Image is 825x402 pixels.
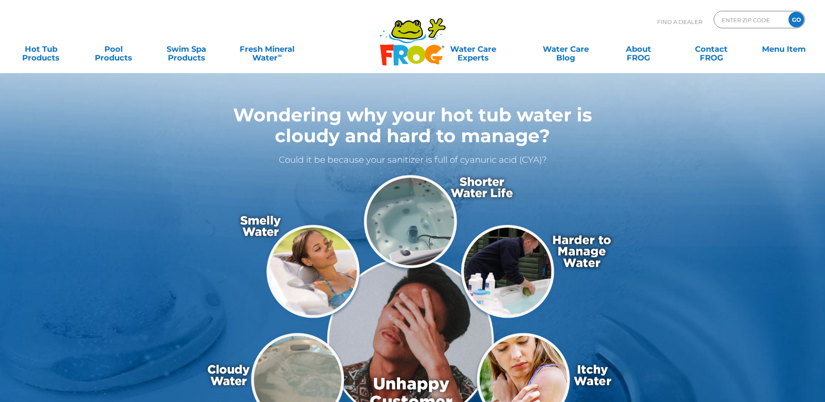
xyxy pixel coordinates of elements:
[154,40,219,58] a: Swim SpaProducts
[606,40,671,58] a: AboutFROG
[752,40,816,58] a: Menu Item
[9,40,73,58] a: Hot TubProducts
[679,40,744,58] a: ContactFROG
[81,40,146,58] a: PoolProducts
[277,52,282,59] sup: ∞
[788,12,804,27] input: GO
[721,13,779,26] input: Zip Code Form
[534,40,598,58] a: Water CareBlog
[227,40,307,58] a: Fresh MineralWater∞
[657,11,702,33] p: Find A Dealer
[199,153,627,167] p: Could it be because your sanitizer is full of cyanuric acid (CYA)?
[421,40,525,58] a: Water CareExperts
[199,104,627,146] h1: Wondering why your hot tub water is cloudy and hard to manage?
